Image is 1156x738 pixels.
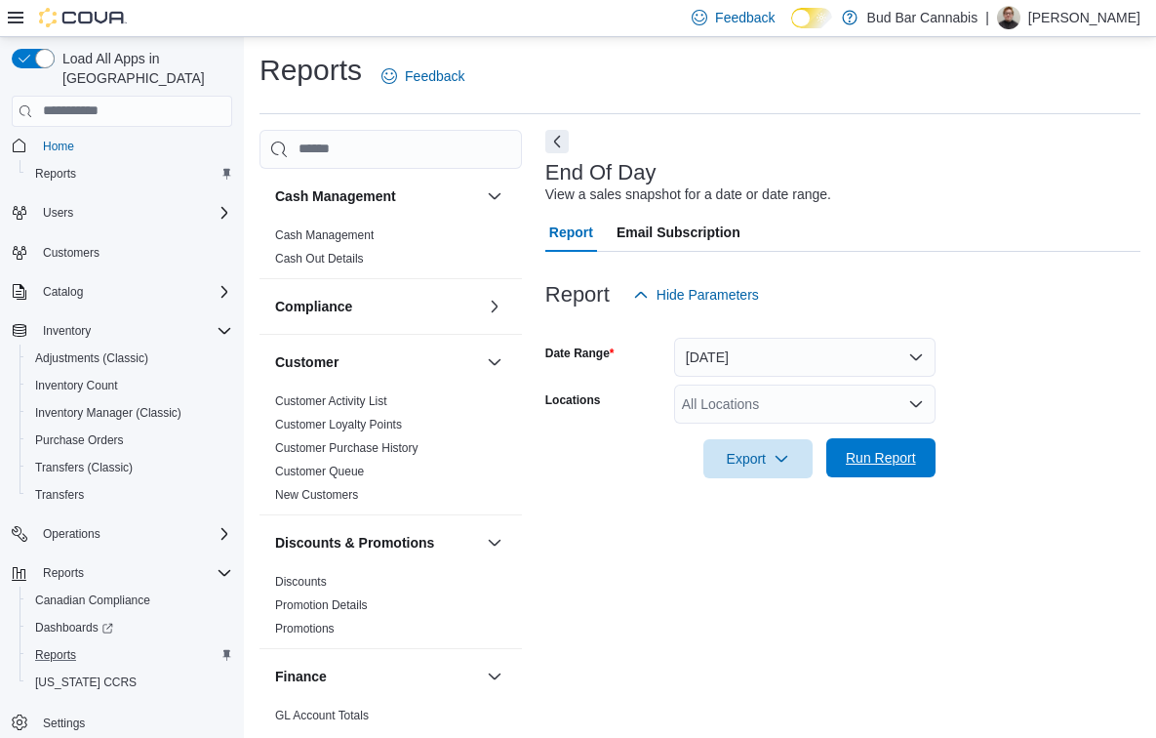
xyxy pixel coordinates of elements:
a: Customer Activity List [275,394,387,408]
span: Inventory [35,319,232,343]
div: Cash Management [259,224,522,278]
button: Export [703,439,813,478]
span: Dark Mode [791,28,792,29]
button: Open list of options [908,396,924,412]
button: Inventory Manager (Classic) [20,399,240,427]
span: Canadian Compliance [27,589,232,612]
span: Report [549,213,593,252]
a: Customer Purchase History [275,441,419,455]
h3: Discounts & Promotions [275,533,434,553]
span: Transfers (Classic) [35,460,133,475]
a: Canadian Compliance [27,589,158,612]
span: Export [715,439,801,478]
button: Run Report [826,438,936,477]
a: Customer Loyalty Points [275,418,402,431]
a: Promotion Details [275,598,368,612]
button: Transfers (Classic) [20,454,240,481]
span: Home [43,139,74,154]
button: Users [35,201,81,225]
button: Customer [483,350,506,374]
a: Reports [27,643,84,667]
button: Canadian Compliance [20,587,240,614]
a: Promotions [275,622,335,635]
label: Date Range [545,346,615,361]
button: Inventory [35,319,99,343]
span: Load All Apps in [GEOGRAPHIC_DATA] [55,49,232,88]
button: Next [545,130,569,153]
span: Customer Loyalty Points [275,417,402,432]
a: GL Account Totals [275,709,369,722]
a: Reports [27,162,84,185]
h3: Cash Management [275,186,396,206]
span: Reports [35,166,76,182]
button: Compliance [275,297,479,316]
a: Feedback [374,57,472,96]
span: Reports [35,561,232,585]
span: Run Report [846,448,916,468]
button: Purchase Orders [20,427,240,454]
span: Cash Management [275,227,374,243]
span: New Customers [275,487,358,503]
span: Catalog [43,284,83,300]
span: Dashboards [35,620,113,635]
button: Users [4,199,240,226]
div: Customer [259,389,522,514]
button: Operations [4,520,240,548]
h3: Customer [275,352,339,372]
label: Locations [545,392,601,408]
span: Inventory Manager (Classic) [35,405,181,421]
button: Cash Management [275,186,479,206]
span: [US_STATE] CCRS [35,675,137,690]
button: Hide Parameters [625,275,767,314]
span: Reports [43,565,84,581]
button: Finance [275,667,479,686]
button: [US_STATE] CCRS [20,669,240,696]
p: Bud Bar Cannabis [867,6,978,29]
p: [PERSON_NAME] [1028,6,1140,29]
button: Reports [35,561,92,585]
span: GL Account Totals [275,708,369,723]
span: Customers [43,245,100,261]
span: Home [35,134,232,158]
button: Discounts & Promotions [483,531,506,554]
a: Dashboards [27,616,121,639]
span: Operations [43,526,100,542]
button: [DATE] [674,338,936,377]
span: Inventory [43,323,91,339]
a: Inventory Count [27,374,126,397]
p: | [985,6,989,29]
span: Settings [43,716,85,731]
button: Adjustments (Classic) [20,345,240,372]
a: Transfers (Classic) [27,456,140,479]
button: Settings [4,708,240,736]
span: Inventory Count [35,378,118,393]
span: Reports [35,647,76,663]
span: Hide Parameters [657,285,759,305]
a: New Customers [275,488,358,502]
span: Customer Purchase History [275,440,419,456]
span: Dashboards [27,616,232,639]
div: Discounts & Promotions [259,570,522,648]
button: Catalog [4,278,240,306]
span: Customer Queue [275,464,364,479]
span: Transfers [27,483,232,507]
button: Finance [483,665,506,688]
a: Adjustments (Classic) [27,347,156,370]
span: Inventory Count [27,374,232,397]
span: Reports [27,643,232,667]
a: Customers [35,241,107,265]
div: View a sales snapshot for a date or date range. [545,184,831,205]
h3: Report [545,283,610,307]
span: Cash Out Details [275,251,364,266]
span: Purchase Orders [27,429,232,452]
span: Customers [35,240,232,265]
div: Matthew J [997,6,1020,29]
button: Inventory [4,317,240,345]
span: Canadian Compliance [35,593,150,608]
button: Customer [275,352,479,372]
button: Reports [20,641,240,669]
a: [US_STATE] CCRS [27,671,144,694]
a: Transfers [27,483,92,507]
h3: End Of Day [545,161,657,184]
button: Operations [35,522,108,546]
